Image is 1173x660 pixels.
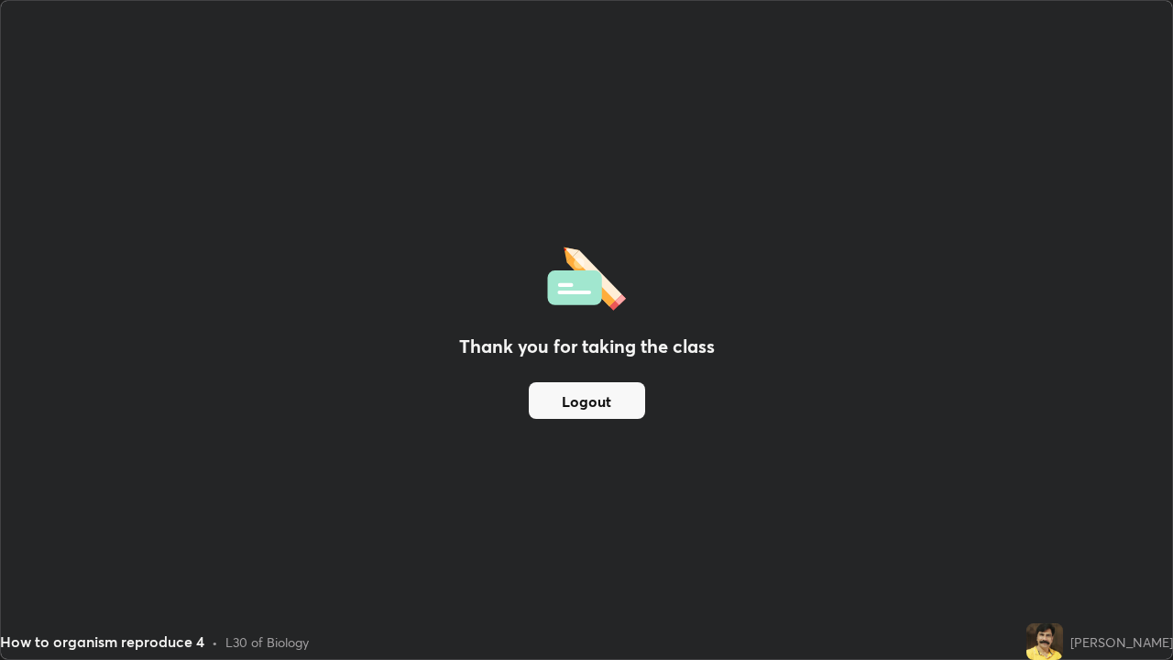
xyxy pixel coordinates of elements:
img: f9415292396d47fe9738fb67822c10e9.jpg [1026,623,1063,660]
div: • [212,632,218,652]
h2: Thank you for taking the class [459,333,715,360]
button: Logout [529,382,645,419]
div: [PERSON_NAME] [1070,632,1173,652]
div: L30 of Biology [225,632,309,652]
img: offlineFeedback.1438e8b3.svg [547,241,626,311]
